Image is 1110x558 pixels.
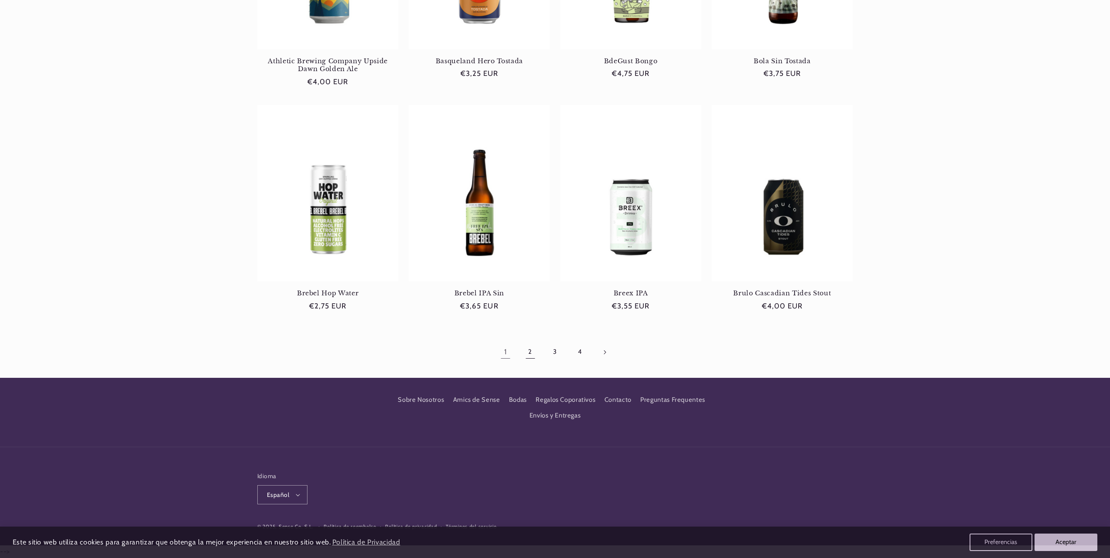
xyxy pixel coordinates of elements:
[605,392,632,407] a: Contacto
[545,342,565,362] a: Página 3
[570,342,590,362] a: Página 4
[267,490,289,499] span: Español
[409,57,550,65] a: Basqueland Hero Tostada
[495,342,516,362] a: Página 1
[536,392,595,407] a: Regalos Coporativos
[1035,534,1097,551] button: Aceptar
[331,535,401,550] a: Política de Privacidad (opens in a new tab)
[257,524,313,530] small: © 2025, Sense Co, S.L.
[594,342,615,362] a: Página siguiente
[257,485,307,504] button: Español
[509,392,527,407] a: Bodas
[257,342,853,362] nav: Paginación
[324,523,376,531] a: Política de reembolso
[560,57,701,65] a: BdeGust Bongo
[640,392,705,407] a: Preguntas Frequentes
[257,289,398,297] a: Brebel Hop Water
[385,523,437,531] a: Política de privacidad
[409,289,550,297] a: Brebel IPA Sin
[13,538,331,546] span: Este sitio web utiliza cookies para garantizar que obtenga la mejor experiencia en nuestro sitio ...
[520,342,540,362] a: Página 2
[529,408,581,424] a: Envíos y Entregas
[560,289,701,297] a: Breex IPA
[257,472,307,480] h2: Idioma
[970,534,1032,551] button: Preferencias
[712,289,853,297] a: Brulo Cascadian Tides Stout
[257,57,398,73] a: Athletic Brewing Company Upside Dawn Golden Ale
[712,57,853,65] a: Bola Sin Tostada
[398,394,444,408] a: Sobre Nosotros
[446,523,496,531] a: Términos del servicio
[453,392,500,407] a: Amics de Sense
